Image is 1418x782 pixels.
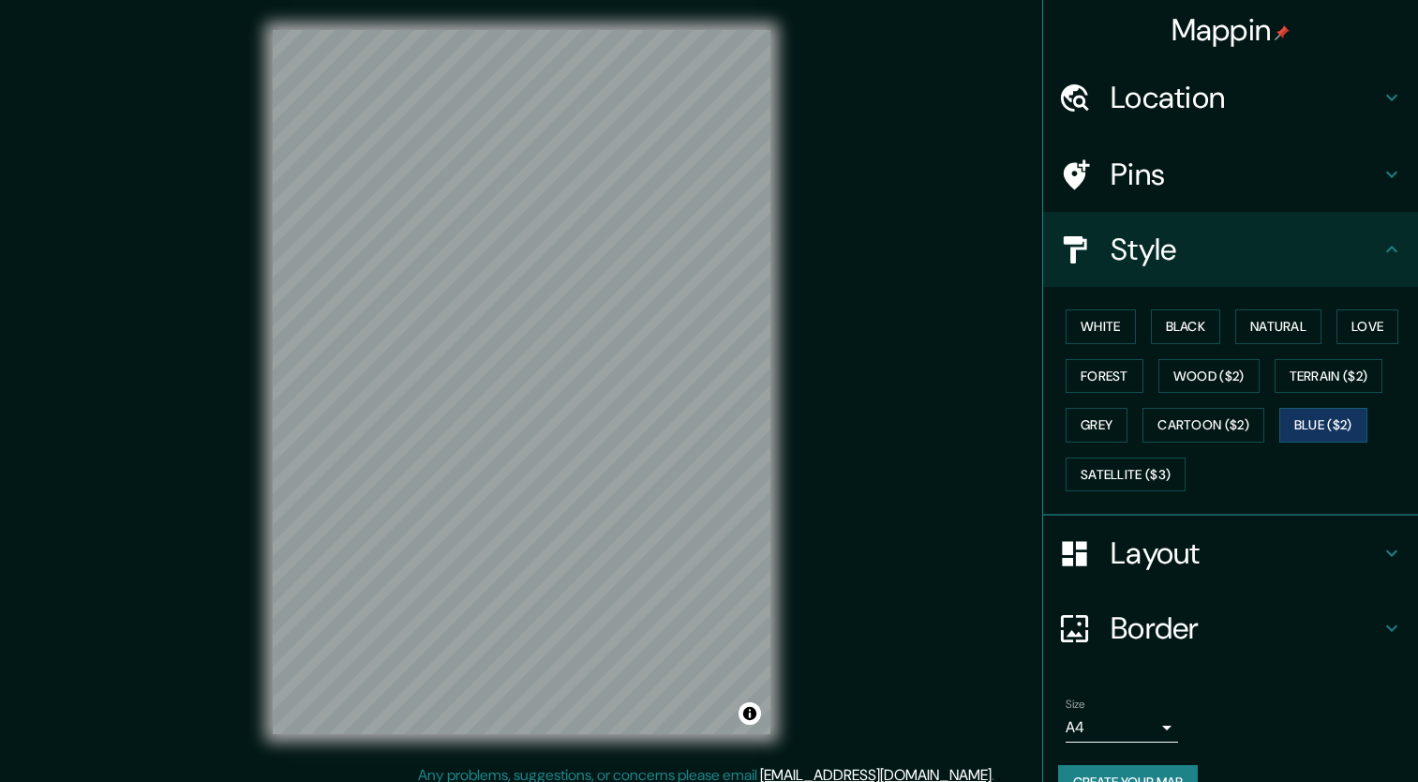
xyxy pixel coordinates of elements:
[1066,697,1085,713] label: Size
[1172,11,1291,49] h4: Mappin
[1251,709,1397,761] iframe: Help widget launcher
[273,30,770,734] canvas: Map
[1142,408,1264,443] button: Cartoon ($2)
[1066,408,1127,443] button: Grey
[1111,534,1381,572] h4: Layout
[1111,231,1381,268] h4: Style
[1043,591,1418,666] div: Border
[1043,60,1418,135] div: Location
[1151,309,1221,344] button: Black
[1043,516,1418,591] div: Layout
[1275,359,1383,394] button: Terrain ($2)
[1066,359,1143,394] button: Forest
[1158,359,1260,394] button: Wood ($2)
[1275,25,1290,40] img: pin-icon.png
[1043,212,1418,287] div: Style
[1336,309,1398,344] button: Love
[1111,609,1381,647] h4: Border
[1043,137,1418,212] div: Pins
[1279,408,1367,443] button: Blue ($2)
[739,702,761,725] button: Toggle attribution
[1111,156,1381,193] h4: Pins
[1066,309,1136,344] button: White
[1066,713,1178,743] div: A4
[1111,79,1381,116] h4: Location
[1235,309,1321,344] button: Natural
[1066,458,1186,492] button: Satellite ($3)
